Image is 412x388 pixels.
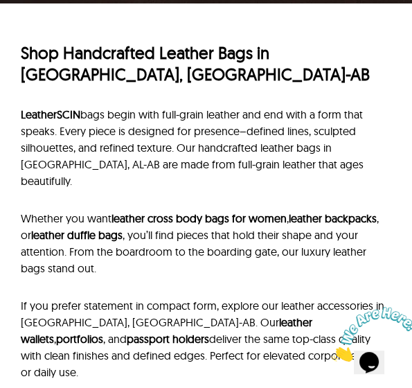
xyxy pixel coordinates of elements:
p: bags begin with full-grain leather and end with a form that speaks. Every piece is designed for p... [21,106,392,189]
h1: Shop Handcrafted Leather Bags in [GEOGRAPHIC_DATA], [GEOGRAPHIC_DATA]-AB [21,42,392,85]
iframe: chat widget [326,301,412,367]
a: LeatherSCIN [21,107,80,121]
img: Chat attention grabber [6,6,91,60]
a: leather duffle bags [31,228,123,242]
a: leather backpacks [289,211,377,225]
a: portfolios [56,332,103,346]
p: If you prefer statement in compact form, explore our leather accessories in [GEOGRAPHIC_DATA], [G... [21,297,392,380]
a: leather cross body bags for women [111,211,287,225]
p: Whether you want , , or , you’ll find pieces that hold their shape and your attention. From the b... [21,210,392,276]
a: passport holders [127,332,209,346]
